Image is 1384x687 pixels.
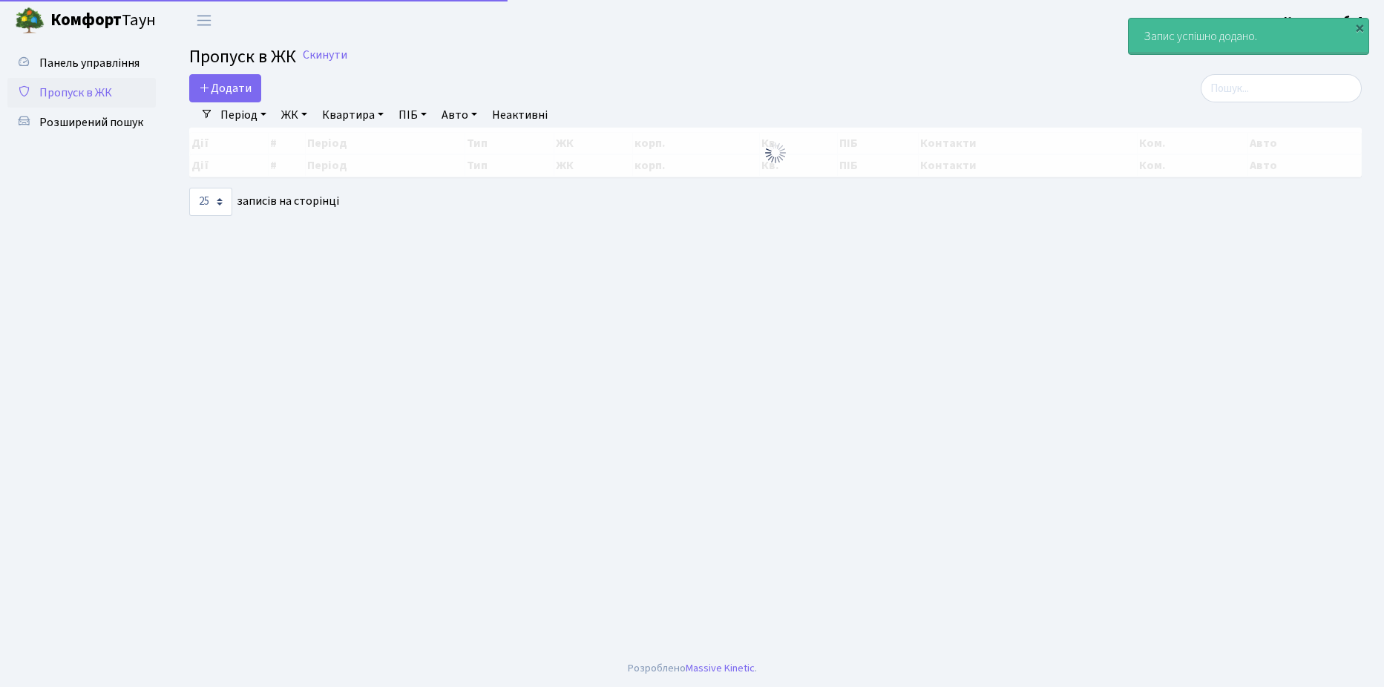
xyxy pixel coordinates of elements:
[1129,19,1368,54] div: Запис успішно додано.
[436,102,483,128] a: Авто
[316,102,390,128] a: Квартира
[50,8,122,32] b: Комфорт
[764,141,787,165] img: Обробка...
[7,108,156,137] a: Розширений пошук
[214,102,272,128] a: Період
[186,8,223,33] button: Переключити навігацію
[189,188,232,216] select: записів на сторінці
[189,188,339,216] label: записів на сторінці
[7,78,156,108] a: Пропуск в ЖК
[1352,20,1367,35] div: ×
[39,85,112,101] span: Пропуск в ЖК
[1201,74,1362,102] input: Пошук...
[39,55,140,71] span: Панель управління
[1284,13,1366,29] b: Консьєрж б. 4.
[7,48,156,78] a: Панель управління
[686,660,755,676] a: Massive Kinetic
[39,114,143,131] span: Розширений пошук
[486,102,554,128] a: Неактивні
[189,44,296,70] span: Пропуск в ЖК
[303,48,347,62] a: Скинути
[1284,12,1366,30] a: Консьєрж б. 4.
[393,102,433,128] a: ПІБ
[15,6,45,36] img: logo.png
[275,102,313,128] a: ЖК
[199,80,252,96] span: Додати
[50,8,156,33] span: Таун
[628,660,757,677] div: Розроблено .
[189,74,261,102] a: Додати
